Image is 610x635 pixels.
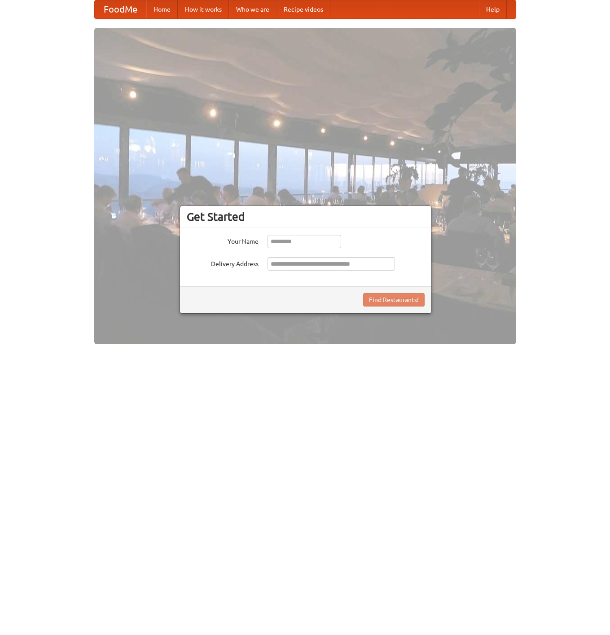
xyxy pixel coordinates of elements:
[95,0,146,18] a: FoodMe
[363,293,425,307] button: Find Restaurants!
[187,257,259,268] label: Delivery Address
[276,0,330,18] a: Recipe videos
[187,210,425,223] h3: Get Started
[187,235,259,246] label: Your Name
[146,0,178,18] a: Home
[229,0,276,18] a: Who we are
[178,0,229,18] a: How it works
[479,0,507,18] a: Help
